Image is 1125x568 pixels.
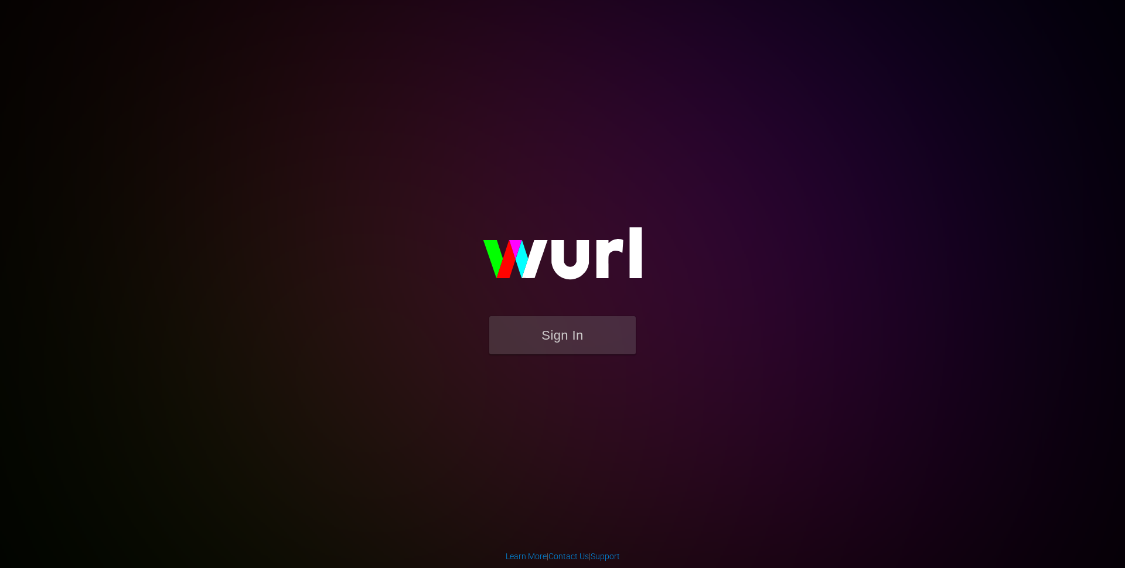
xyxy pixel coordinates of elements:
div: | | [506,550,620,562]
a: Contact Us [548,552,589,561]
a: Learn More [506,552,547,561]
img: wurl-logo-on-black-223613ac3d8ba8fe6dc639794a292ebdb59501304c7dfd60c99c58986ef67473.svg [445,202,680,316]
button: Sign In [489,316,636,354]
a: Support [591,552,620,561]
